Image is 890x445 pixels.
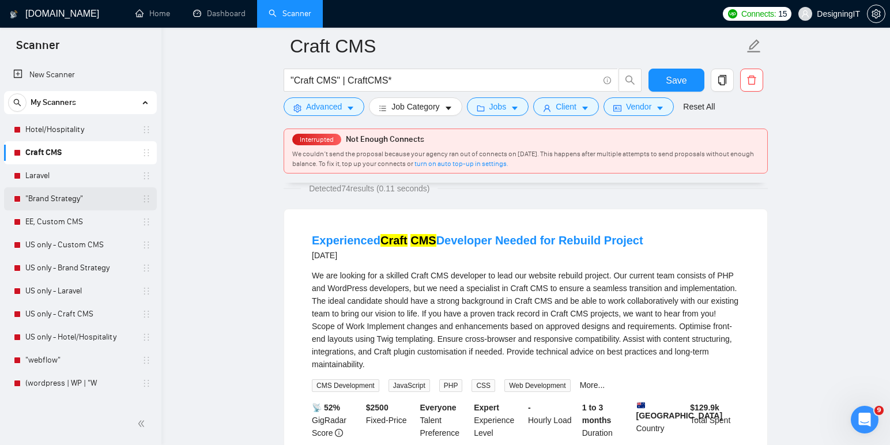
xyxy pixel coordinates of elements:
span: Job Category [391,100,439,113]
button: Start recording [73,348,82,357]
img: 🇦🇺 [637,401,645,409]
span: setting [293,104,301,112]
input: Scanner name... [290,32,744,61]
a: "webflow" [25,349,135,372]
b: Everyone [420,403,457,412]
div: Experience Level [472,401,526,439]
span: holder [142,194,151,203]
span: holder [142,286,151,296]
a: homeHome [135,9,170,18]
span: user [543,104,551,112]
div: GigRadar Score [310,401,364,439]
span: caret-down [656,104,664,112]
span: holder [142,217,151,227]
button: barsJob Categorycaret-down [369,97,462,116]
a: [URL][DOMAIN_NAME] [18,179,209,200]
p: The team can also help [56,22,144,34]
button: delete [740,69,763,92]
iframe: Intercom live chat [851,406,878,433]
span: copy [711,75,733,85]
div: We are looking for a skilled Craft CMS developer to lead our website rebuild project. Our current... [312,269,740,371]
mark: CMS [410,234,436,247]
button: Upload attachment [55,348,64,357]
h1: AI Assistant from GigRadar 📡 [56,5,179,22]
a: US only - Craft CMS [25,303,135,326]
span: CMS Development [312,379,379,392]
div: [DATE] [312,248,643,262]
span: double-left [137,418,149,429]
a: "Brand Strategy" [25,187,135,210]
span: Not Enough Connects [346,134,424,144]
li: My Scanners [4,91,157,418]
div: Talent Preference [418,401,472,439]
button: userClientcaret-down [533,97,599,116]
a: US only - Hotel/Hospitality [25,326,135,349]
a: turn on auto top-up in settings. [414,160,508,168]
button: idcardVendorcaret-down [604,97,674,116]
div: The documentation covers proposal status codes, client data fields, job details, and budget infor... [18,116,212,173]
button: search [8,93,27,112]
a: New Scanner [13,63,148,86]
span: Advanced [306,100,342,113]
span: Interrupted [296,135,337,144]
a: Reset All [683,100,715,113]
button: folderJobscaret-down [467,97,529,116]
span: Save [666,73,687,88]
button: Gif picker [36,348,46,357]
div: AI Assistant from GigRadar 📡 says… [9,236,221,343]
b: [GEOGRAPHIC_DATA] [636,401,723,420]
b: 1 to 3 months [582,403,612,425]
span: holder [142,125,151,134]
a: Hotel/Hospitality [25,118,135,141]
span: search [9,99,26,107]
div: If you need any further assistance with the CRM integration or have more questions, I’m here to h... [9,236,189,318]
span: delete [741,75,763,85]
div: Did that answer your question? [18,217,145,228]
b: Complete API reference [23,32,131,42]
a: dashboardDashboard [193,9,246,18]
a: (wordpress | WP | "W [25,372,135,395]
span: holder [142,148,151,157]
div: Country [634,401,688,439]
div: Duration [580,401,634,439]
span: holder [142,379,151,388]
span: We couldn’t send the proposal because your agency ran out of connects on [DATE]. This happens aft... [292,150,754,168]
button: Home [180,8,202,30]
div: Hourly Load [526,401,580,439]
span: folder [477,104,485,112]
button: go back [7,8,29,30]
a: searchScanner [269,9,311,18]
span: user [801,10,809,18]
span: Detected 74 results (0.11 seconds) [301,182,438,195]
b: Practical tutorial [23,61,100,70]
span: 15 [778,7,787,20]
div: • - All webhook fields with data types and descriptions [18,32,212,54]
span: Jobs [489,100,507,113]
span: info-circle [604,77,611,84]
b: - [528,403,531,412]
a: Craft CMS [25,141,135,164]
span: My Scanners [31,91,76,114]
img: Profile image for AI Assistant from GigRadar 📡 [33,10,51,28]
span: caret-down [581,104,589,112]
span: caret-down [346,104,355,112]
button: settingAdvancedcaret-down [284,97,364,116]
button: Emoji picker [18,348,27,357]
span: Web Development [504,379,571,392]
a: Multilingual websit [25,395,135,418]
button: search [619,69,642,92]
span: holder [142,356,151,365]
span: Connects: [741,7,776,20]
span: idcard [613,104,621,112]
span: 9 [874,406,884,415]
div: You can access the full documentation at: [18,179,212,201]
span: holder [142,240,151,250]
button: copy [711,69,734,92]
span: edit [746,39,761,54]
a: Laravel [25,164,135,187]
a: US only - Laravel [25,280,135,303]
button: Save [648,69,704,92]
span: holder [142,333,151,342]
span: CSS [472,379,495,392]
li: New Scanner [4,63,157,86]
